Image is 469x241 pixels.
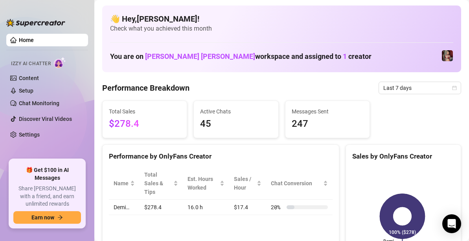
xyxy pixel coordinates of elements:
[109,117,180,131] span: $278.4
[442,214,461,233] div: Open Intercom Messenger
[11,60,51,68] span: Izzy AI Chatter
[343,52,347,60] span: 1
[19,75,39,81] a: Content
[234,175,255,192] span: Sales / Hour
[188,175,218,192] div: Est. Hours Worked
[54,57,66,68] img: AI Chatter
[19,131,40,138] a: Settings
[140,200,183,215] td: $278.4
[145,52,255,60] span: [PERSON_NAME] [PERSON_NAME]
[292,117,363,131] span: 247
[13,185,81,208] span: Share [PERSON_NAME] with a friend, and earn unlimited rewards
[19,100,59,106] a: Chat Monitoring
[114,179,129,188] span: Name
[109,151,333,162] div: Performance by OnlyFans Creator
[140,167,183,200] th: Total Sales & Tips
[200,107,272,116] span: Active Chats
[110,13,453,24] h4: 👋 Hey, [PERSON_NAME] !
[183,200,229,215] td: 16.0 h
[19,116,72,122] a: Discover Viral Videos
[266,167,333,200] th: Chat Conversion
[109,167,140,200] th: Name
[110,24,453,33] span: Check what you achieved this month
[110,52,372,61] h1: You are on workspace and assigned to creator
[271,203,283,212] span: 20 %
[352,151,454,162] div: Sales by OnlyFans Creator
[109,107,180,116] span: Total Sales
[13,211,81,224] button: Earn nowarrow-right
[19,37,34,43] a: Home
[109,200,140,215] td: Demi…
[383,82,456,94] span: Last 7 days
[442,50,453,61] img: Demi
[229,200,266,215] td: $17.4
[292,107,363,116] span: Messages Sent
[271,179,322,188] span: Chat Conversion
[19,88,33,94] a: Setup
[57,215,63,220] span: arrow-right
[6,19,65,27] img: logo-BBDzfeDw.svg
[31,214,54,221] span: Earn now
[229,167,266,200] th: Sales / Hour
[200,117,272,131] span: 45
[13,166,81,182] span: 🎁 Get $100 in AI Messages
[102,82,189,93] h4: Performance Breakdown
[452,86,457,90] span: calendar
[144,170,172,196] span: Total Sales & Tips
